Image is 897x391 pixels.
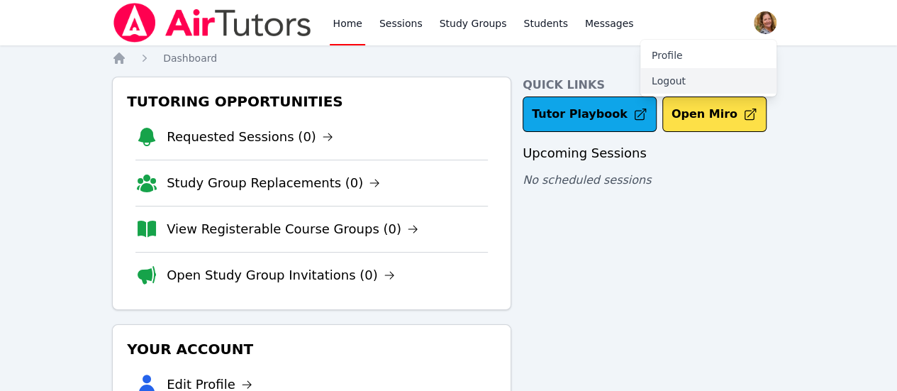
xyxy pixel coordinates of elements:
[585,16,634,31] span: Messages
[523,173,651,187] span: No scheduled sessions
[640,43,776,68] a: Profile
[167,127,333,147] a: Requested Sessions (0)
[124,89,499,114] h3: Tutoring Opportunities
[112,51,785,65] nav: Breadcrumb
[167,219,418,239] a: View Registerable Course Groups (0)
[640,68,776,94] button: Logout
[167,173,380,193] a: Study Group Replacements (0)
[163,53,217,64] span: Dashboard
[124,336,499,362] h3: Your Account
[163,51,217,65] a: Dashboard
[662,97,767,132] button: Open Miro
[167,265,395,285] a: Open Study Group Invitations (0)
[523,143,785,163] h3: Upcoming Sessions
[112,3,313,43] img: Air Tutors
[523,97,657,132] a: Tutor Playbook
[523,77,785,94] h4: Quick Links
